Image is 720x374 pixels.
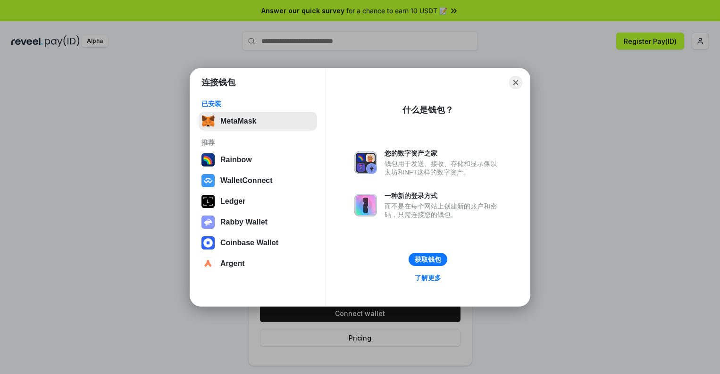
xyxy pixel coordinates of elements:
button: WalletConnect [199,171,317,190]
button: Rainbow [199,150,317,169]
div: WalletConnect [220,176,273,185]
img: svg+xml,%3Csvg%20width%3D%2228%22%20height%3D%2228%22%20viewBox%3D%220%200%2028%2028%22%20fill%3D... [201,236,215,249]
div: 一种新的登录方式 [385,191,502,200]
div: 获取钱包 [415,255,441,264]
div: Coinbase Wallet [220,239,278,247]
div: 什么是钱包？ [402,104,453,116]
img: svg+xml,%3Csvg%20xmlns%3D%22http%3A%2F%2Fwww.w3.org%2F2000%2Fsvg%22%20fill%3D%22none%22%20viewBox... [354,151,377,174]
button: Rabby Wallet [199,213,317,232]
div: Ledger [220,197,245,206]
div: Rainbow [220,156,252,164]
div: Rabby Wallet [220,218,268,226]
div: 推荐 [201,138,314,147]
img: svg+xml,%3Csvg%20width%3D%22120%22%20height%3D%22120%22%20viewBox%3D%220%200%20120%20120%22%20fil... [201,153,215,166]
h1: 连接钱包 [201,77,235,88]
img: svg+xml,%3Csvg%20xmlns%3D%22http%3A%2F%2Fwww.w3.org%2F2000%2Fsvg%22%20fill%3D%22none%22%20viewBox... [354,194,377,216]
img: svg+xml,%3Csvg%20width%3D%2228%22%20height%3D%2228%22%20viewBox%3D%220%200%2028%2028%22%20fill%3D... [201,257,215,270]
a: 了解更多 [409,272,447,284]
img: svg+xml,%3Csvg%20width%3D%2228%22%20height%3D%2228%22%20viewBox%3D%220%200%2028%2028%22%20fill%3D... [201,174,215,187]
button: MetaMask [199,112,317,131]
img: svg+xml,%3Csvg%20fill%3D%22none%22%20height%3D%2233%22%20viewBox%3D%220%200%2035%2033%22%20width%... [201,115,215,128]
div: Argent [220,259,245,268]
div: 而不是在每个网站上创建新的账户和密码，只需连接您的钱包。 [385,202,502,219]
div: 已安装 [201,100,314,108]
button: 获取钱包 [409,253,447,266]
button: Close [509,76,522,89]
button: Argent [199,254,317,273]
div: 了解更多 [415,274,441,282]
div: 钱包用于发送、接收、存储和显示像以太坊和NFT这样的数字资产。 [385,159,502,176]
div: 您的数字资产之家 [385,149,502,158]
button: Ledger [199,192,317,211]
img: svg+xml,%3Csvg%20xmlns%3D%22http%3A%2F%2Fwww.w3.org%2F2000%2Fsvg%22%20fill%3D%22none%22%20viewBox... [201,216,215,229]
img: svg+xml,%3Csvg%20xmlns%3D%22http%3A%2F%2Fwww.w3.org%2F2000%2Fsvg%22%20width%3D%2228%22%20height%3... [201,195,215,208]
button: Coinbase Wallet [199,233,317,252]
div: MetaMask [220,117,256,125]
